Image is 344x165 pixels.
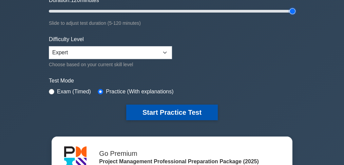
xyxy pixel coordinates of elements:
button: Start Practice Test [126,105,218,120]
div: Choose based on your current skill level [49,60,172,69]
label: Difficulty Level [49,35,84,43]
label: Practice (With explanations) [106,88,173,96]
label: Test Mode [49,77,295,85]
label: Exam (Timed) [57,88,91,96]
div: Slide to adjust test duration (5-120 minutes) [49,19,295,27]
